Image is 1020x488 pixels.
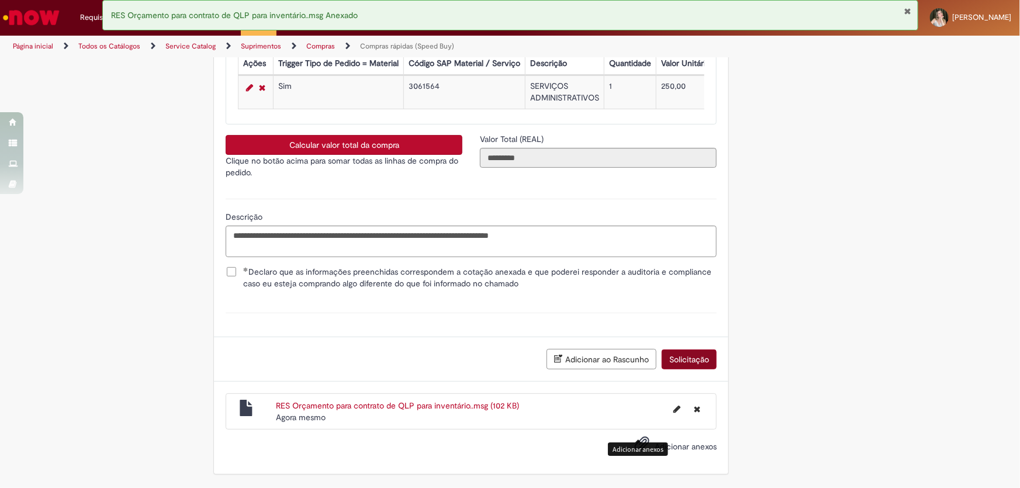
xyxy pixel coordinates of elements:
p: Clique no botão acima para somar todas as linhas de compra do pedido. [226,155,462,178]
th: Código SAP Material / Serviço [404,53,525,75]
button: Solicitação [662,349,717,369]
th: Descrição [525,53,604,75]
ul: Trilhas de página [9,36,671,57]
a: Todos os Catálogos [78,41,140,51]
th: Ações [238,53,274,75]
td: Sim [274,76,404,109]
button: Adicionar anexos [631,432,652,459]
textarea: Descrição [226,226,717,257]
span: Requisições [80,12,121,23]
button: Excluir RES Orçamento para contrato de QLP para inventário..msg [687,400,707,418]
th: Trigger Tipo de Pedido = Material [274,53,404,75]
td: 1 [604,76,656,109]
time: 30/09/2025 16:54:16 [276,412,326,423]
a: Página inicial [13,41,53,51]
button: Adicionar ao Rascunho [547,349,656,369]
td: 3061564 [404,76,525,109]
label: Somente leitura - Valor Total (REAL) [480,133,546,145]
td: 250,00 [656,76,715,109]
span: [PERSON_NAME] [952,12,1011,22]
input: Valor Total (REAL) [480,148,717,168]
button: Calcular valor total da compra [226,135,462,155]
img: ServiceNow [1,6,61,29]
button: Editar nome de arquivo RES Orçamento para contrato de QLP para inventário..msg [666,400,687,418]
a: RES Orçamento para contrato de QLP para inventário..msg (102 KB) [276,400,519,411]
div: Adicionar anexos [608,442,668,456]
span: Obrigatório Preenchido [243,267,248,272]
span: Agora mesmo [276,412,326,423]
a: Suprimentos [241,41,281,51]
a: Editar Linha 1 [243,81,256,95]
th: Valor Unitário [656,53,715,75]
th: Quantidade [604,53,656,75]
span: Descrição [226,212,265,222]
a: Compras [306,41,335,51]
span: Somente leitura - Valor Total (REAL) [480,134,546,144]
button: Fechar Notificação [904,6,912,16]
a: Remover linha 1 [256,81,268,95]
a: Service Catalog [165,41,216,51]
span: Adicionar anexos [655,441,717,452]
span: Declaro que as informações preenchidas correspondem a cotação anexada e que poderei responder a a... [243,266,717,289]
td: SERVIÇOS ADMINISTRATIVOS [525,76,604,109]
span: RES Orçamento para contrato de QLP para inventário..msg Anexado [112,10,358,20]
a: Compras rápidas (Speed Buy) [360,41,454,51]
